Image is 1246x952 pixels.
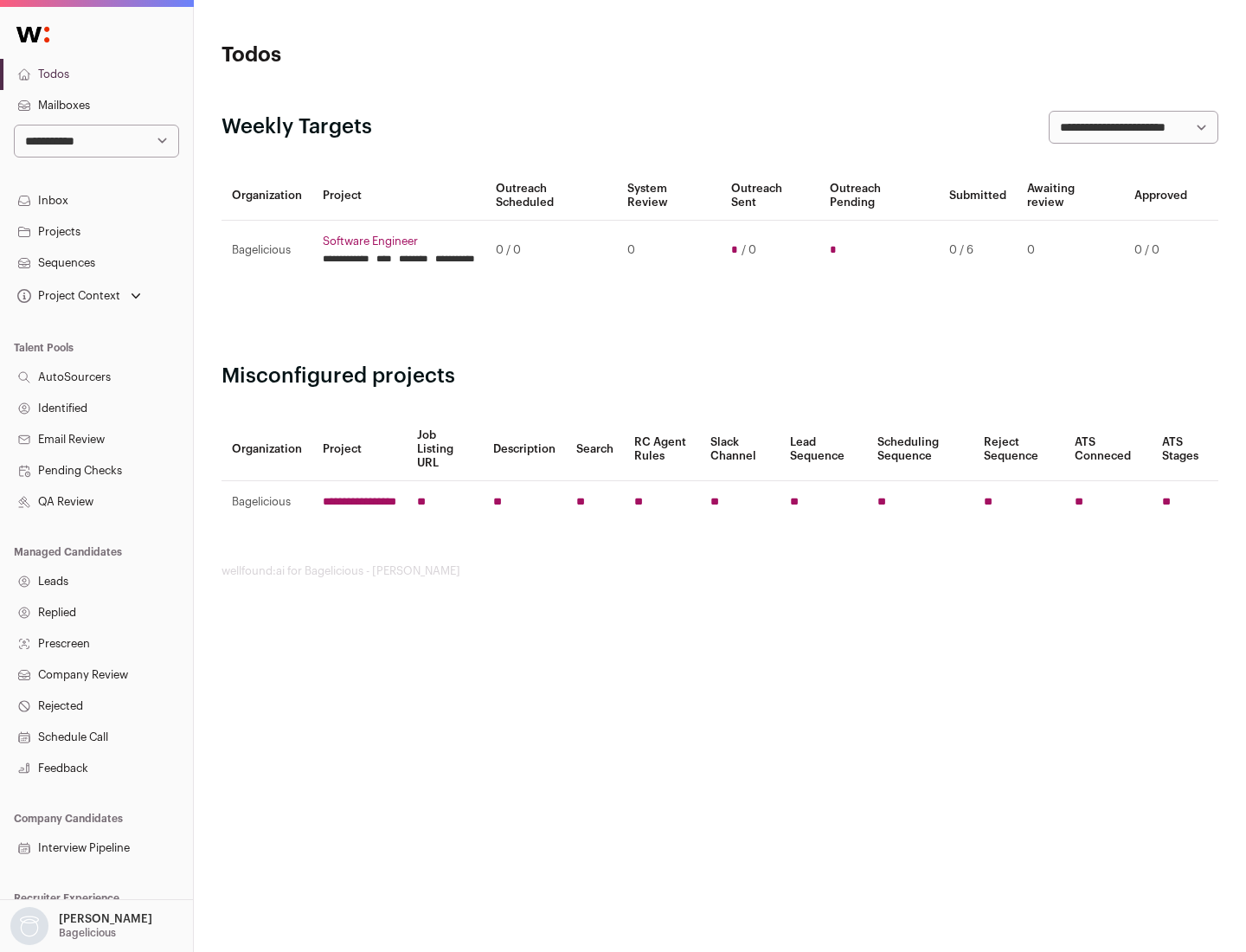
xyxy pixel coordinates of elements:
th: Submitted [939,171,1017,221]
th: Slack Channel [700,418,780,481]
th: Description [483,418,566,481]
th: Outreach Pending [819,171,938,221]
td: 0 [1017,221,1124,280]
h2: Weekly Targets [222,113,372,141]
footer: wellfound:ai for Bagelicious - [PERSON_NAME] [222,564,1218,578]
a: Software Engineer [323,235,475,248]
th: Reject Sequence [973,418,1065,481]
th: Lead Sequence [780,418,867,481]
td: Bagelicious [222,221,312,280]
button: Open dropdown [7,907,156,945]
img: Wellfound [7,17,59,52]
td: Bagelicious [222,481,312,524]
td: 0 / 0 [1124,221,1198,280]
p: Bagelicious [59,926,116,940]
th: System Review [617,171,720,221]
div: Project Context [14,289,120,303]
td: 0 / 0 [485,221,617,280]
th: Project [312,171,485,221]
th: Outreach Sent [721,171,820,221]
th: Organization [222,418,312,481]
p: [PERSON_NAME] [59,912,152,926]
h1: Todos [222,42,554,69]
td: 0 [617,221,720,280]
img: nopic.png [10,907,48,945]
th: Awaiting review [1017,171,1124,221]
td: 0 / 6 [939,221,1017,280]
th: Scheduling Sequence [867,418,973,481]
h2: Misconfigured projects [222,363,1218,390]
th: Project [312,418,407,481]
th: Approved [1124,171,1198,221]
th: Search [566,418,624,481]
button: Open dropdown [14,284,145,308]
th: Organization [222,171,312,221]
span: / 0 [742,243,756,257]
th: ATS Conneced [1064,418,1151,481]
th: Job Listing URL [407,418,483,481]
th: RC Agent Rules [624,418,699,481]
th: Outreach Scheduled [485,171,617,221]
th: ATS Stages [1152,418,1218,481]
